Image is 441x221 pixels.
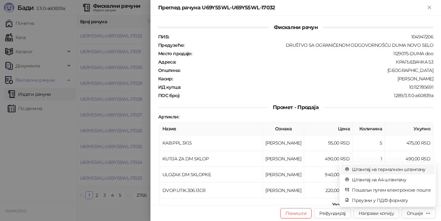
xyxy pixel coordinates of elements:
button: Поништи [280,208,312,218]
td: 95,00 RSD [304,135,353,151]
td: ULOZAK DM SKLOPKE [160,167,263,183]
th: Назив [160,123,263,135]
span: Штампај на А4 штампачу [352,176,431,183]
strong: ИД купца : [158,84,180,90]
span: Штампај на термалном штампачу [352,166,431,173]
strong: Место продаје : [158,51,192,56]
strong: ПОС број : [158,93,179,98]
button: Рефундирај [314,208,351,218]
td: [PERSON_NAME] [263,167,304,183]
td: DVOP.UTIK.306.13CR [160,183,263,198]
th: Укупно [385,123,433,135]
td: KAB.PPL 3X1.5 [160,135,263,151]
span: Преузми у ПДФ формату [352,197,431,204]
span: Пошаљи путем електронске поште [352,186,431,194]
strong: Предузеће : [158,42,184,48]
td: [PERSON_NAME] [263,183,304,198]
td: 940,00 RSD [304,167,353,183]
strong: Артикли : [158,114,179,120]
strong: Општина : [158,67,180,73]
div: КРАЉЕВАЧКА 53 [177,59,434,65]
button: Направи копију [354,208,399,218]
th: Ознака [263,123,304,135]
div: [PERSON_NAME] [173,76,434,82]
span: Промет - Продаја [268,104,324,110]
td: [PERSON_NAME] [263,151,304,167]
td: 490,00 RSD [304,151,353,167]
td: [PERSON_NAME] [263,135,304,151]
button: Опције [402,208,436,218]
div: Преглед рачуна U69YS5WL-U69YS5WL-17032 [158,4,426,12]
td: 490,00 RSD [385,151,433,167]
div: 104947206 [169,34,434,40]
div: 1129075-DUMA doo [192,51,434,56]
span: Направи копију [359,210,394,216]
td: 475,00 RSD [385,135,433,151]
td: 220,00 RSD [304,183,353,198]
div: 10:112785691 [181,84,434,90]
button: Close [426,4,433,12]
div: 1289/3.11.0-a60839a [180,93,434,98]
span: Фискални рачун [269,24,323,30]
td: KUTIJA ZA DM SKLOP [160,151,263,167]
div: [GEOGRAPHIC_DATA] [181,67,434,73]
strong: ПИБ : [158,34,169,40]
strong: Укупан износ рачуна : [332,202,382,207]
div: DRUŠTVO SA OGRANIČENOM ODGOVORNOŠĆU DUMA NOVO SELO [185,42,434,48]
td: 5 [353,135,385,151]
th: Цена [304,123,353,135]
td: 1 [353,151,385,167]
strong: Адреса : [158,59,176,65]
strong: Касир : [158,76,173,82]
div: Опције [407,210,423,216]
th: Количина [353,123,385,135]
